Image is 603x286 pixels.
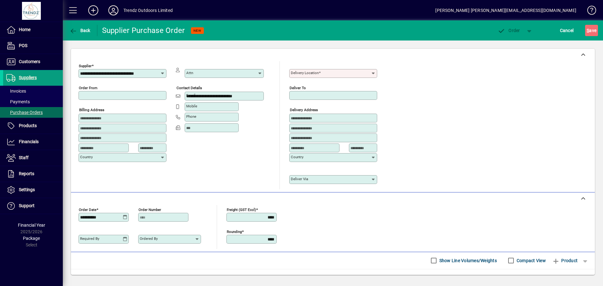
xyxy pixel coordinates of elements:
[79,64,92,68] mat-label: Supplier
[291,177,308,181] mat-label: Deliver via
[3,134,63,150] a: Financials
[19,171,34,176] span: Reports
[227,229,242,234] mat-label: Rounding
[63,25,97,36] app-page-header-button: Back
[3,150,63,166] a: Staff
[291,71,319,75] mat-label: Delivery Location
[193,29,201,33] span: NEW
[103,5,123,16] button: Profile
[290,86,306,90] mat-label: Deliver To
[19,59,40,64] span: Customers
[140,236,158,241] mat-label: Ordered by
[80,155,93,159] mat-label: Country
[83,5,103,16] button: Add
[6,99,30,104] span: Payments
[585,25,598,36] button: Save
[19,139,39,144] span: Financials
[558,25,575,36] button: Cancel
[435,5,576,15] div: [PERSON_NAME] [PERSON_NAME][EMAIL_ADDRESS][DOMAIN_NAME]
[3,22,63,38] a: Home
[139,207,161,212] mat-label: Order number
[19,75,37,80] span: Suppliers
[515,257,546,264] label: Compact View
[3,198,63,214] a: Support
[587,25,596,35] span: ave
[186,104,197,108] mat-label: Mobile
[560,25,574,35] span: Cancel
[3,38,63,54] a: POS
[3,118,63,134] a: Products
[186,93,195,98] mat-label: Email
[495,25,523,36] button: Order
[19,27,30,32] span: Home
[19,123,37,128] span: Products
[583,1,595,22] a: Knowledge Base
[19,203,35,208] span: Support
[102,25,185,35] div: Supplier Purchase Order
[3,86,63,96] a: Invoices
[3,54,63,70] a: Customers
[80,236,99,241] mat-label: Required by
[3,182,63,198] a: Settings
[587,28,589,33] span: S
[291,155,303,159] mat-label: Country
[19,43,27,48] span: POS
[6,110,43,115] span: Purchase Orders
[3,166,63,182] a: Reports
[3,96,63,107] a: Payments
[498,28,520,33] span: Order
[18,223,45,228] span: Financial Year
[186,71,193,75] mat-label: Attn
[68,25,92,36] button: Back
[186,114,196,119] mat-label: Phone
[19,187,35,192] span: Settings
[79,86,97,90] mat-label: Order from
[79,207,96,212] mat-label: Order date
[438,257,497,264] label: Show Line Volumes/Weights
[19,155,29,160] span: Staff
[227,207,256,212] mat-label: Freight (GST excl)
[123,5,173,15] div: Trendz Outdoors Limited
[3,107,63,118] a: Purchase Orders
[6,89,26,94] span: Invoices
[23,236,40,241] span: Package
[69,28,90,33] span: Back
